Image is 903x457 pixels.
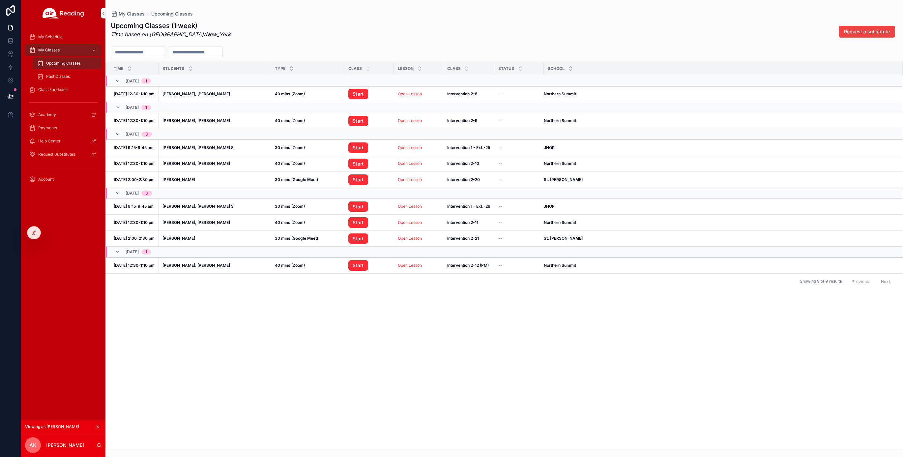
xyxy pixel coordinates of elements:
[498,204,502,209] span: --
[348,233,390,244] a: Start
[348,116,390,126] a: Start
[398,66,414,71] span: Lesson
[398,145,439,150] a: Open Lesson
[275,118,305,123] strong: 40 mins (Zoom)
[114,220,155,225] a: [DATE] 12:30-1:10 pm
[447,91,490,97] a: Intervention 2-8
[114,161,155,166] strong: [DATE] 12:30-1:10 pm
[544,91,576,96] strong: Northern Summit
[498,236,540,241] a: --
[275,145,305,150] strong: 30 mins (Zoom)
[162,236,267,241] a: [PERSON_NAME]
[348,260,368,271] a: Start
[498,161,540,166] a: --
[398,204,439,209] a: Open Lesson
[398,91,439,97] a: Open Lesson
[498,220,502,225] span: --
[544,177,583,182] strong: St. [PERSON_NAME]
[38,177,54,182] span: Account
[162,91,230,96] strong: [PERSON_NAME], [PERSON_NAME]
[498,118,540,123] a: --
[25,173,102,185] a: Account
[348,89,390,99] a: Start
[25,148,102,160] a: Request Substitutes
[498,91,540,97] a: --
[398,263,422,268] a: Open Lesson
[275,236,318,241] strong: 30 mins (Google Meet)
[38,152,75,157] span: Request Substitutes
[348,260,390,271] a: Start
[162,204,267,209] a: [PERSON_NAME], [PERSON_NAME] S
[447,236,490,241] a: Intervention 2-21
[275,204,305,209] strong: 30 mins (Zoom)
[839,26,895,38] button: Request a substitute
[145,78,147,84] div: 1
[544,220,576,225] strong: Northern Summit
[498,177,540,182] a: --
[162,204,234,209] strong: [PERSON_NAME], [PERSON_NAME] S
[447,177,490,182] a: Intervention 2-20
[275,220,340,225] a: 40 mins (Zoom)
[162,66,184,71] span: Students
[38,125,57,131] span: Payments
[25,122,102,134] a: Payments
[447,220,478,225] strong: Intervention 2-11
[398,263,439,268] a: Open Lesson
[544,263,895,268] a: Northern Summit
[447,118,490,123] a: Intervention 2-9
[348,159,368,169] a: Start
[33,71,102,82] a: Past Classes
[38,47,60,53] span: My Classes
[498,263,502,268] span: --
[398,236,439,241] a: Open Lesson
[498,236,502,241] span: --
[162,220,230,225] strong: [PERSON_NAME], [PERSON_NAME]
[544,161,895,166] a: Northern Summit
[111,31,231,38] em: Time based on [GEOGRAPHIC_DATA]/New_York
[114,204,154,209] strong: [DATE] 9:15-9:45 am
[544,177,895,182] a: St. [PERSON_NAME]
[114,91,155,96] strong: [DATE] 12:30-1:10 pm
[398,91,422,96] a: Open Lesson
[162,161,267,166] a: [PERSON_NAME], [PERSON_NAME]
[25,84,102,96] a: Class Feedback
[46,442,84,448] p: [PERSON_NAME]
[447,236,479,241] strong: Intervention 2-21
[46,74,70,79] span: Past Classes
[447,263,489,268] strong: Intervention 2-12 (PM)
[398,220,422,225] a: Open Lesson
[498,118,502,123] span: --
[544,91,895,97] a: Northern Summit
[25,109,102,121] a: Academy
[447,220,490,225] a: Intervention 2-11
[275,204,340,209] a: 30 mins (Zoom)
[398,177,422,182] a: Open Lesson
[151,11,193,17] span: Upcoming Classes
[114,145,155,150] a: [DATE] 9:15-9:45 am
[447,204,490,209] a: Intervention 1 - Ext.-26
[348,89,368,99] a: Start
[145,132,148,137] div: 3
[29,441,37,449] span: AK
[25,44,102,56] a: My Classes
[114,145,154,150] strong: [DATE] 9:15-9:45 am
[162,263,267,268] a: [PERSON_NAME], [PERSON_NAME]
[162,263,230,268] strong: [PERSON_NAME], [PERSON_NAME]
[348,217,390,228] a: Start
[498,220,540,225] a: --
[348,201,390,212] a: Start
[114,236,155,241] strong: [DATE] 2:00-2:30 pm
[162,161,230,166] strong: [PERSON_NAME], [PERSON_NAME]
[114,91,155,97] a: [DATE] 12:30-1:10 pm
[25,31,102,43] a: My Schedule
[114,263,155,268] a: [DATE] 12:30-1:10 pm
[126,191,139,196] span: [DATE]
[275,91,340,97] a: 40 mins (Zoom)
[111,11,145,17] a: My Classes
[38,87,68,92] span: Class Feedback
[25,135,102,147] a: Help Center
[114,118,155,123] strong: [DATE] 12:30-1:10 pm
